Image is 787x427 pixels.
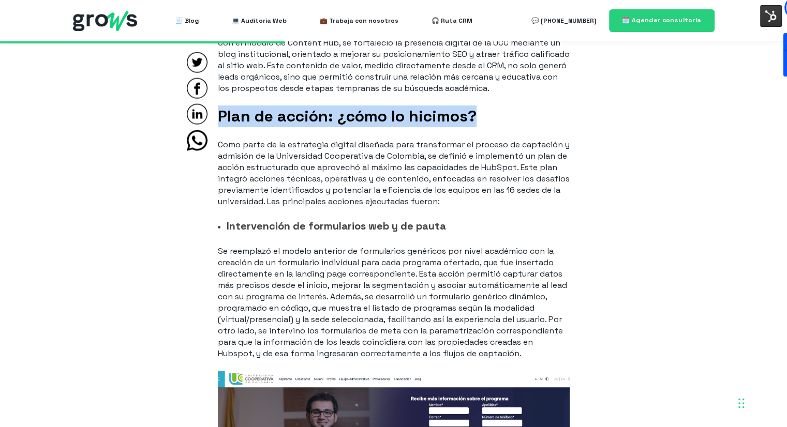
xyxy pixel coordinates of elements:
img: grows - hubspot [73,11,137,31]
p: Con el módulo de Content Hub, se fortaleció la presencia digital de la UCC mediante un blog insti... [218,37,570,94]
a: 🗓️ Agendar consultoría [609,9,715,32]
a: 💻 Auditoría Web [232,10,287,31]
a: 🎧 Ruta CRM [432,10,472,31]
p: Se reemplazó el modelo anterior de formularios genéricos por nivel académico con la creación de u... [218,246,570,359]
a: 🧾 Blog [175,10,199,31]
a: 💬 [PHONE_NUMBER] [531,10,596,31]
span: 🗓️ Agendar consultoría [622,16,702,24]
iframe: Chat Widget [735,377,787,427]
div: Arrastrar [738,388,745,419]
p: Como parte de la estrategia digital diseñada para transformar el proceso de captación y admisión ... [218,139,570,207]
img: Interruptor del menú de herramientas de HubSpot [760,5,782,27]
span: Intervención de formularios web y de pauta [227,219,446,233]
span: Plan de acción: ¿cómo lo hicimos? [218,106,477,126]
a: 💼 Trabaja con nosotros [320,10,398,31]
div: Widget de chat [735,377,787,427]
